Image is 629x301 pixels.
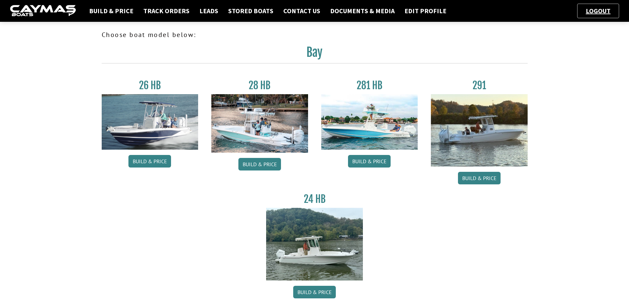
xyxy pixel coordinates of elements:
[196,7,222,15] a: Leads
[431,94,528,167] img: 291_Thumbnail.jpg
[128,155,171,168] a: Build & Price
[321,94,418,150] img: 28-hb-twin.jpg
[266,208,363,280] img: 24_HB_thumbnail.jpg
[280,7,324,15] a: Contact Us
[401,7,450,15] a: Edit Profile
[225,7,277,15] a: Stored Boats
[102,94,198,150] img: 26_new_photo_resized.jpg
[211,79,308,92] h3: 28 HB
[10,5,76,17] img: caymas-dealer-connect-2ed40d3bc7270c1d8d7ffb4b79bf05adc795679939227970def78ec6f6c03838.gif
[238,158,281,170] a: Build & Price
[321,79,418,92] h3: 281 HB
[293,286,336,298] a: Build & Price
[582,7,614,15] a: Logout
[102,45,528,63] h2: Bay
[102,30,528,40] p: Choose boat model below:
[140,7,193,15] a: Track Orders
[348,155,391,168] a: Build & Price
[211,94,308,153] img: 28_hb_thumbnail_for_caymas_connect.jpg
[102,79,198,92] h3: 26 HB
[327,7,398,15] a: Documents & Media
[86,7,137,15] a: Build & Price
[431,79,528,92] h3: 291
[266,193,363,205] h3: 24 HB
[458,172,501,184] a: Build & Price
